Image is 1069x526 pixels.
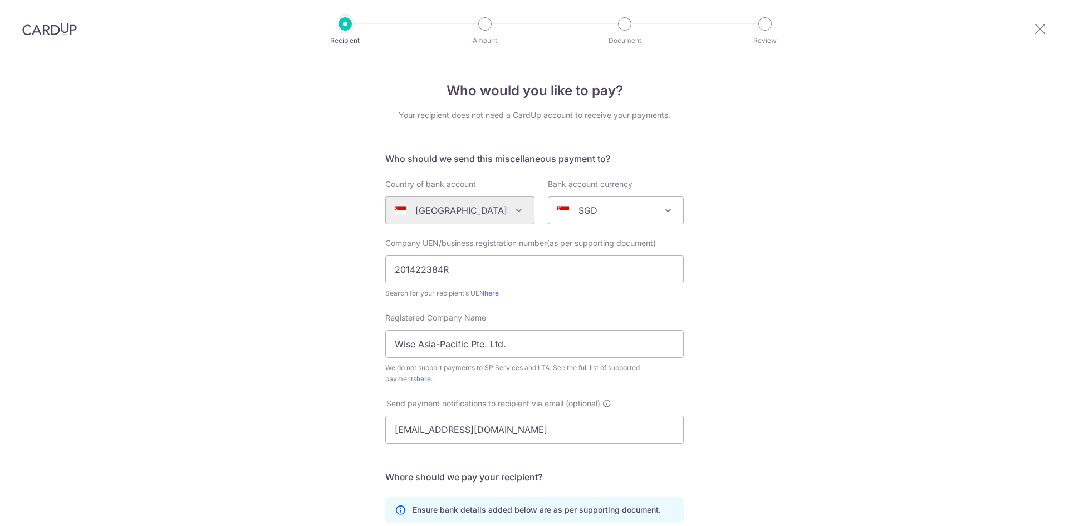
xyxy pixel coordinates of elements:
p: Document [583,35,666,46]
h5: Who should we send this miscellaneous payment to? [385,152,684,165]
p: SGD [578,204,597,217]
div: We do not support payments to SP Services and LTA. See the full list of supported payments . [385,362,684,385]
h5: Where should we pay your recipient? [385,470,684,484]
label: Country of bank account [385,179,476,190]
div: Your recipient does not need a CardUp account to receive your payments. [385,110,684,121]
span: Company UEN/business registration number(as per supporting document) [385,238,656,248]
label: Bank account currency [548,179,632,190]
p: Recipient [304,35,386,46]
span: SGD [548,196,684,224]
a: here [484,289,499,297]
p: Review [724,35,806,46]
p: Ensure bank details added below are as per supporting document. [413,504,661,515]
h4: Who would you like to pay? [385,81,684,101]
a: here [416,375,431,383]
input: Enter email address [385,416,684,444]
img: CardUp [22,22,77,36]
div: Search for your recipient’s UEN [385,288,684,299]
span: Send payment notifications to recipient via email (optional) [386,398,600,409]
span: Registered Company Name [385,313,486,322]
span: SGD [548,197,683,224]
p: Amount [444,35,526,46]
